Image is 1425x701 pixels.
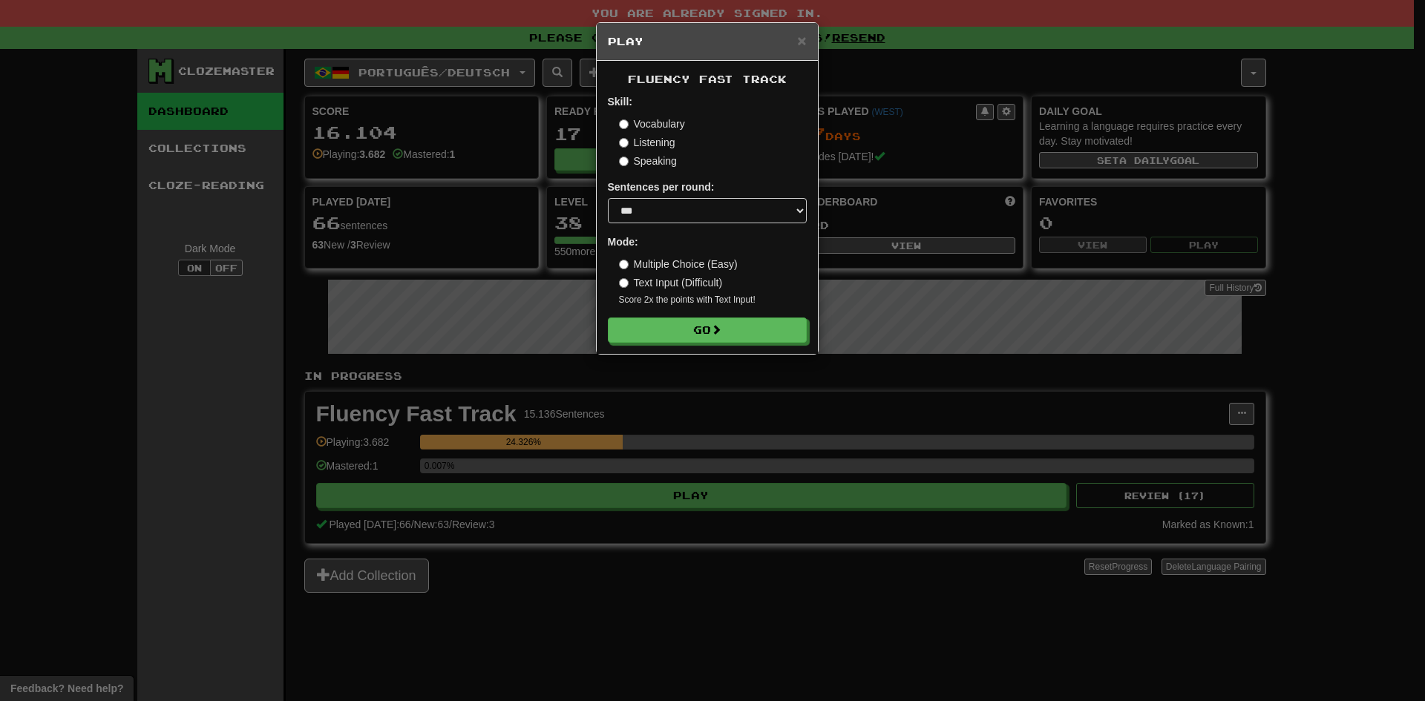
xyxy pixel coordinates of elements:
[797,33,806,48] button: Close
[608,236,638,248] strong: Mode:
[608,180,715,194] label: Sentences per round:
[608,96,632,108] strong: Skill:
[608,317,807,343] button: Go
[619,138,629,148] input: Listening
[619,278,629,288] input: Text Input (Difficult)
[628,73,787,85] span: Fluency Fast Track
[619,275,723,290] label: Text Input (Difficult)
[619,257,738,271] label: Multiple Choice (Easy)
[619,135,675,150] label: Listening
[619,116,685,131] label: Vocabulary
[797,32,806,49] span: ×
[619,294,807,306] small: Score 2x the points with Text Input !
[619,260,629,269] input: Multiple Choice (Easy)
[619,119,629,129] input: Vocabulary
[619,154,677,168] label: Speaking
[619,157,629,166] input: Speaking
[608,34,807,49] h5: Play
